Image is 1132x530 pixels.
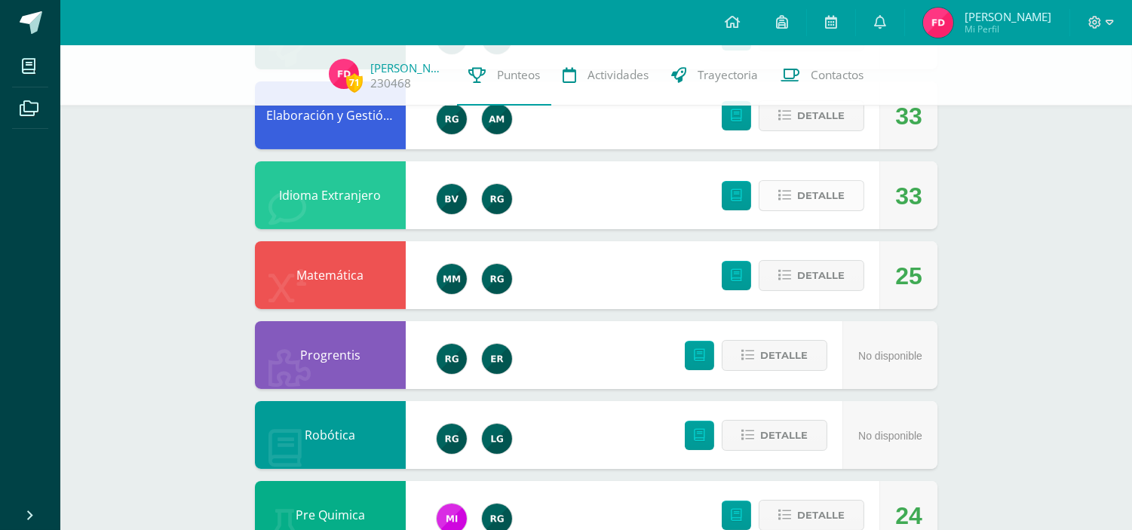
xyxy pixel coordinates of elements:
[255,401,406,469] div: Robótica
[587,67,649,83] span: Actividades
[759,100,864,131] button: Detalle
[965,23,1051,35] span: Mi Perfil
[811,67,864,83] span: Contactos
[437,264,467,294] img: ea0e1a9c59ed4b58333b589e14889882.png
[760,421,808,449] span: Detalle
[255,321,406,389] div: Progrentis
[255,241,406,309] div: Matemática
[797,182,845,210] span: Detalle
[797,501,845,529] span: Detalle
[329,59,359,89] img: 827ba0692ad3f9e3e06b218015520ef4.png
[759,180,864,211] button: Detalle
[437,424,467,454] img: 24ef3269677dd7dd963c57b86ff4a022.png
[760,342,808,369] span: Detalle
[457,45,551,106] a: Punteos
[895,242,922,310] div: 25
[769,45,875,106] a: Contactos
[895,162,922,230] div: 33
[346,73,363,92] span: 71
[482,424,512,454] img: d623eda778747ddb571c6f862ad83539.png
[482,344,512,374] img: 43406b00e4edbe00e0fe2658b7eb63de.png
[858,430,922,442] span: No disponible
[698,67,758,83] span: Trayectoria
[482,184,512,214] img: 24ef3269677dd7dd963c57b86ff4a022.png
[660,45,769,106] a: Trayectoria
[437,184,467,214] img: 07bdc07b5f7a5bb3996481c5c7550e72.png
[497,67,540,83] span: Punteos
[437,344,467,374] img: 24ef3269677dd7dd963c57b86ff4a022.png
[482,264,512,294] img: 24ef3269677dd7dd963c57b86ff4a022.png
[722,340,827,371] button: Detalle
[482,104,512,134] img: 6e92675d869eb295716253c72d38e6e7.png
[370,75,411,91] a: 230468
[797,262,845,290] span: Detalle
[797,102,845,130] span: Detalle
[965,9,1051,24] span: [PERSON_NAME]
[551,45,660,106] a: Actividades
[370,60,446,75] a: [PERSON_NAME]
[759,260,864,291] button: Detalle
[895,82,922,150] div: 33
[722,420,827,451] button: Detalle
[437,104,467,134] img: 24ef3269677dd7dd963c57b86ff4a022.png
[858,350,922,362] span: No disponible
[255,81,406,149] div: Elaboración y Gestión de proyectos
[923,8,953,38] img: 827ba0692ad3f9e3e06b218015520ef4.png
[255,161,406,229] div: Idioma Extranjero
